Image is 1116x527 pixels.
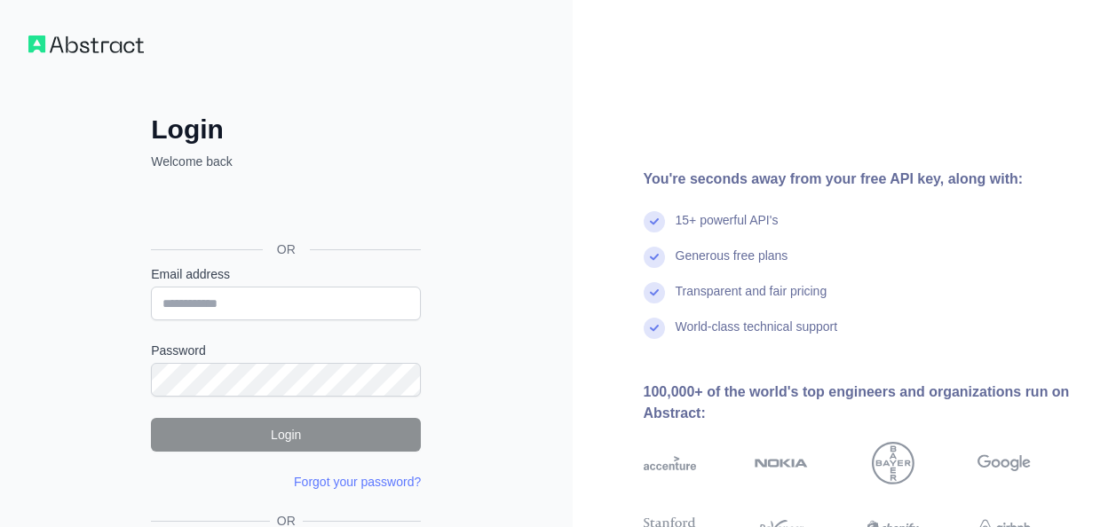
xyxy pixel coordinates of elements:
[676,282,827,318] div: Transparent and fair pricing
[644,318,665,339] img: check mark
[755,442,808,484] img: nokia
[151,265,421,283] label: Email address
[676,211,779,247] div: 15+ powerful API's
[676,318,838,353] div: World-class technical support
[676,247,788,282] div: Generous free plans
[151,153,421,170] p: Welcome back
[977,442,1031,484] img: google
[644,169,1088,190] div: You're seconds away from your free API key, along with:
[28,35,144,53] img: Workflow
[644,247,665,268] img: check mark
[151,342,421,359] label: Password
[644,282,665,303] img: check mark
[151,418,421,452] button: Login
[872,442,914,484] img: bayer
[263,240,310,258] span: OR
[294,475,421,489] a: Forgot your password?
[644,442,697,484] img: accenture
[151,114,421,146] h2: Login
[644,381,1088,424] div: 100,000+ of the world's top engineers and organizations run on Abstract:
[644,211,665,232] img: check mark
[142,190,426,229] iframe: Botón de Acceder con Google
